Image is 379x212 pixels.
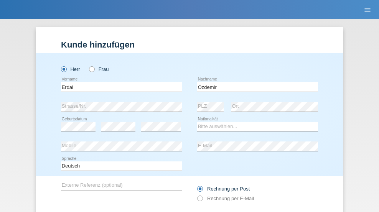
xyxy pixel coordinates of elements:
[360,7,375,12] a: menu
[197,196,254,201] label: Rechnung per E-Mail
[61,40,318,49] h1: Kunde hinzufügen
[197,186,202,196] input: Rechnung per Post
[89,66,109,72] label: Frau
[89,66,94,71] input: Frau
[61,66,66,71] input: Herr
[364,6,371,14] i: menu
[61,66,80,72] label: Herr
[197,196,202,205] input: Rechnung per E-Mail
[197,186,250,192] label: Rechnung per Post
